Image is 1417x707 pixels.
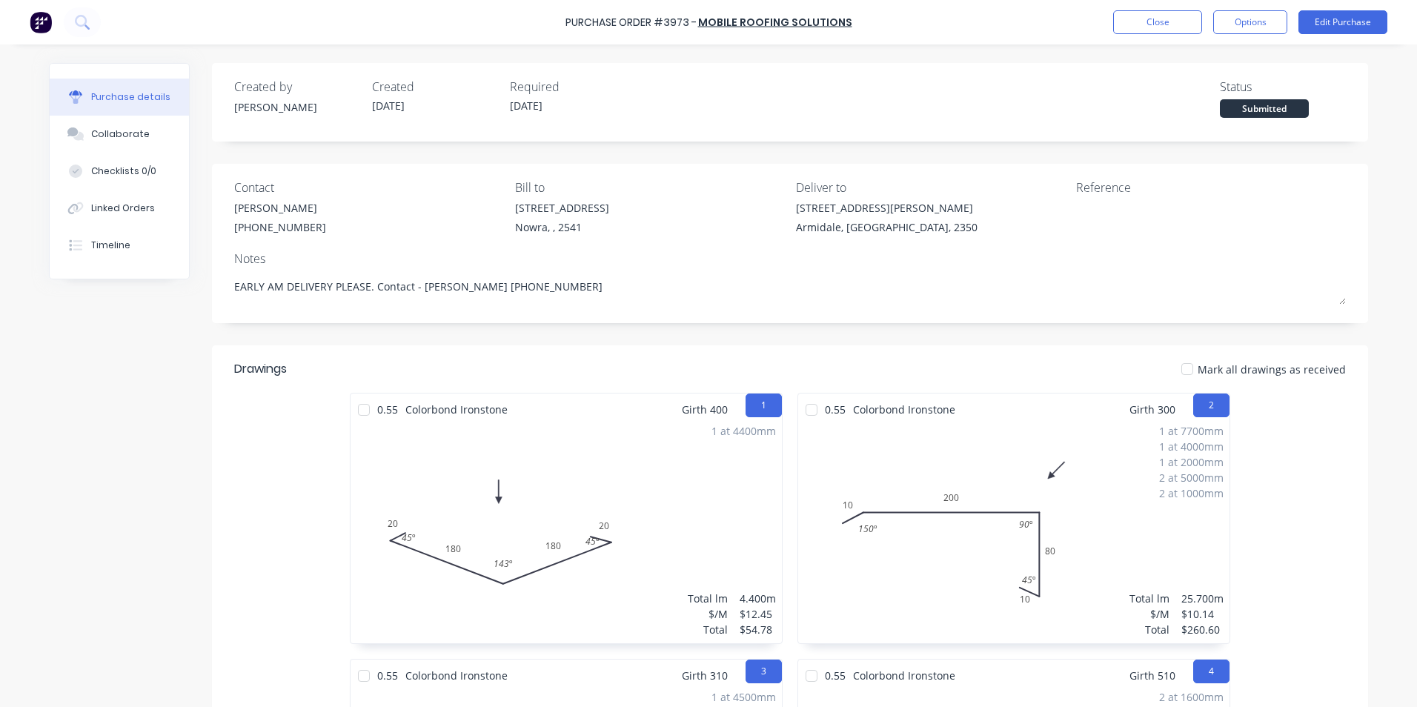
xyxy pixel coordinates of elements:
div: Collaborate [91,127,150,141]
div: Reference [1076,179,1346,196]
span: Mark all drawings as received [1198,362,1346,377]
div: Total lm [1129,591,1169,606]
button: 2 [1193,394,1229,417]
div: Armidale, [GEOGRAPHIC_DATA], 2350 [796,219,978,235]
button: 4 [1193,660,1229,683]
div: Total [688,622,728,637]
button: Checklists 0/0 [50,153,189,190]
span: Colorbond [853,668,905,683]
span: Girth 400 [682,402,728,417]
button: 1 [746,394,782,417]
span: 0.55 [817,668,853,683]
div: Created [372,78,498,96]
button: Timeline [50,227,189,264]
div: 1 at 4500mm [711,689,776,705]
div: Purchase Order #3973 - [565,15,697,30]
button: Collaborate [50,116,189,153]
div: Notes [234,250,1346,268]
img: Factory [30,11,52,33]
span: Ironstone [908,668,955,683]
div: Nowra, , 2541 [515,219,609,235]
div: [PERSON_NAME] [234,99,360,115]
div: Deliver to [796,179,1066,196]
div: Total lm [688,591,728,606]
div: 4.400m [740,591,776,606]
div: 1 at 4400mm [711,423,776,439]
div: [STREET_ADDRESS][PERSON_NAME] [796,200,978,216]
span: Girth 300 [1129,402,1175,417]
div: $/M [1129,606,1169,622]
span: Ironstone [908,402,955,416]
div: 2 at 5000mm [1159,470,1224,485]
span: Ironstone [460,402,508,416]
span: Girth 310 [682,668,728,683]
button: Purchase details [50,79,189,116]
button: 3 [746,660,782,683]
div: Total [1129,622,1169,637]
div: [PERSON_NAME] [234,200,326,216]
div: Status [1220,78,1346,96]
div: Drawings [234,360,471,378]
div: 1 at 4000mm [1159,439,1224,454]
div: $/M [688,606,728,622]
a: Mobile Roofing Solutions [698,15,852,30]
button: Linked Orders [50,190,189,227]
button: Edit Purchase [1298,10,1387,34]
div: Submitted [1220,99,1309,118]
div: 1 at 7700mm [1159,423,1224,439]
div: Contact [234,179,504,196]
button: Close [1113,10,1202,34]
div: $10.14 [1181,606,1224,622]
div: Purchase details [91,90,170,104]
div: $54.78 [740,622,776,637]
div: $12.45 [740,606,776,622]
textarea: EARLY AM DELIVERY PLEASE. Contact - [PERSON_NAME] [PHONE_NUMBER] [234,271,1346,305]
span: 0.55 [817,402,853,417]
div: 2 at 1000mm [1159,485,1224,501]
span: 0.55 [370,402,405,417]
div: $260.60 [1181,622,1224,637]
div: Bill to [515,179,785,196]
div: Checklists 0/0 [91,165,156,178]
div: 2 at 1600mm [1159,689,1224,705]
div: Linked Orders [91,202,155,215]
div: [STREET_ADDRESS] [515,200,609,216]
div: Timeline [91,239,130,252]
button: Options [1213,10,1287,34]
span: Colorbond [405,668,457,683]
div: Required [510,78,636,96]
div: Created by [234,78,360,96]
span: Girth 510 [1129,668,1175,683]
span: Colorbond [853,402,905,416]
span: Colorbond [405,402,457,416]
div: 1 at 2000mm [1159,454,1224,470]
span: Ironstone [460,668,508,683]
div: [PHONE_NUMBER] [234,219,326,235]
span: 0.55 [370,668,405,683]
div: 25.700m [1181,591,1224,606]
